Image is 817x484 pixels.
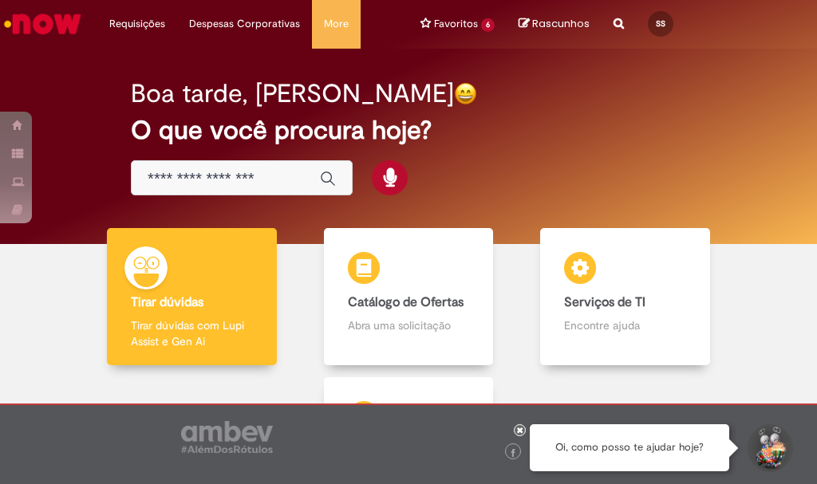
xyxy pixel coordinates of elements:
[564,294,645,310] b: Serviços de TI
[131,317,252,349] p: Tirar dúvidas com Lupi Assist e Gen Ai
[300,228,516,366] a: Catálogo de Ofertas Abra uma solicitação
[656,18,665,29] span: SS
[519,16,590,31] a: No momento, sua lista de rascunhos tem 0 Itens
[324,16,349,32] span: More
[2,8,84,40] img: ServiceNow
[434,16,478,32] span: Favoritos
[181,421,273,453] img: logo_footer_ambev_rotulo_gray.png
[509,449,517,457] img: logo_footer_facebook.png
[532,16,590,31] span: Rascunhos
[348,294,464,310] b: Catálogo de Ofertas
[131,116,686,144] h2: O que você procura hoje?
[84,228,300,366] a: Tirar dúvidas Tirar dúvidas com Lupi Assist e Gen Ai
[348,317,469,333] p: Abra uma solicitação
[517,228,733,366] a: Serviços de TI Encontre ajuda
[131,294,203,310] b: Tirar dúvidas
[745,424,793,472] button: Iniciar Conversa de Suporte
[454,82,477,105] img: happy-face.png
[189,16,300,32] span: Despesas Corporativas
[564,317,685,333] p: Encontre ajuda
[481,18,495,32] span: 6
[131,80,454,108] h2: Boa tarde, [PERSON_NAME]
[530,424,729,471] div: Oi, como posso te ajudar hoje?
[109,16,165,32] span: Requisições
